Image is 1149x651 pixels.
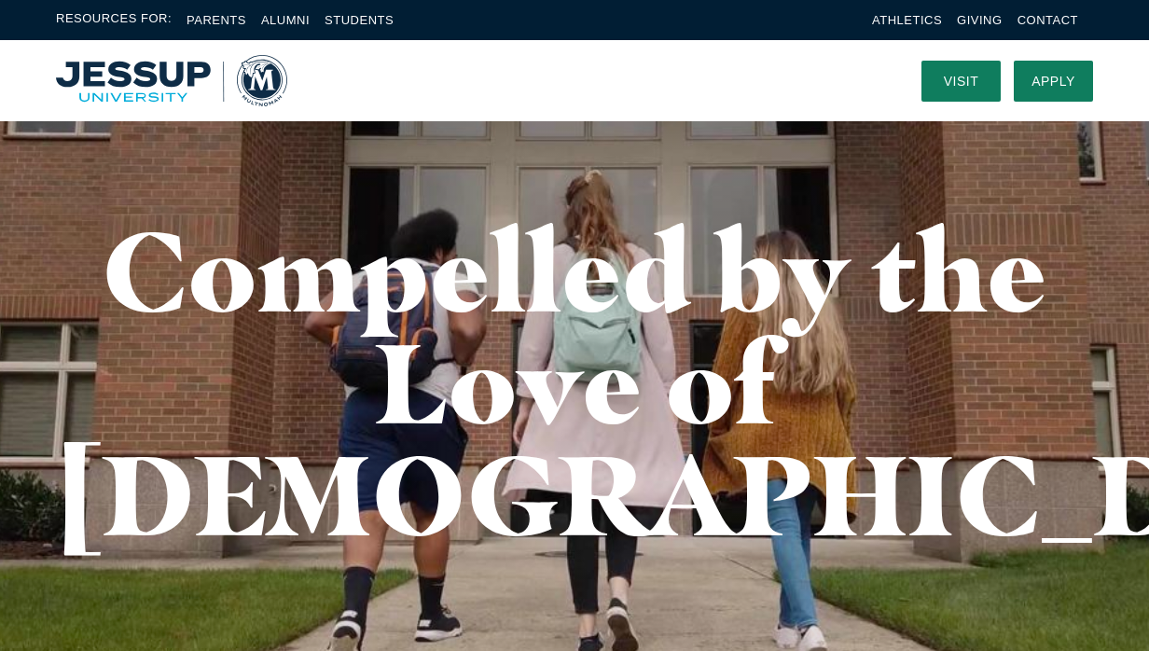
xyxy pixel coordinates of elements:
span: Resources For: [56,9,172,31]
a: Parents [187,13,246,27]
a: Visit [921,61,1001,102]
img: Multnomah University Logo [56,55,287,106]
a: Giving [957,13,1003,27]
a: Athletics [872,13,942,27]
a: Students [325,13,394,27]
a: Apply [1014,61,1093,102]
a: Alumni [261,13,310,27]
h1: Compelled by the Love of [DEMOGRAPHIC_DATA] [56,215,1093,550]
a: Contact [1017,13,1078,27]
a: Home [56,55,287,106]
